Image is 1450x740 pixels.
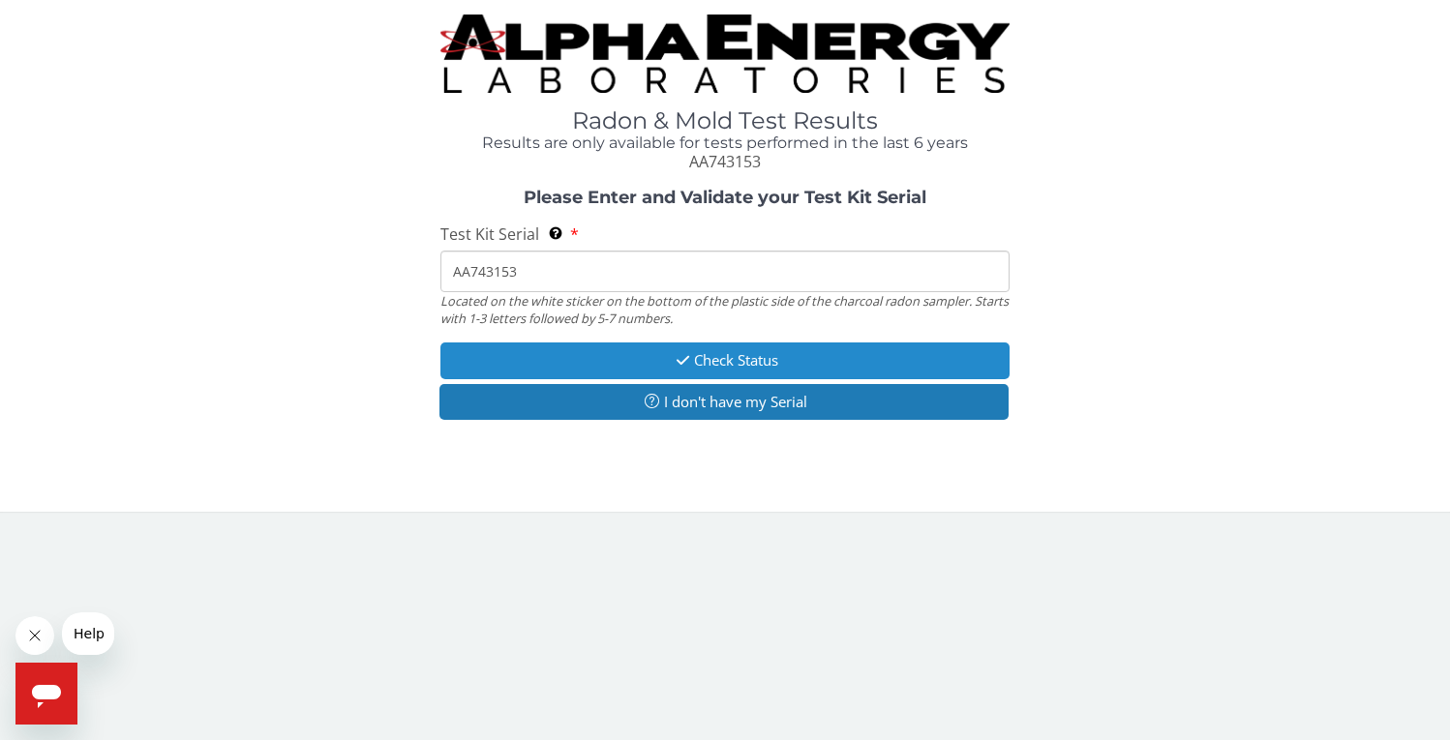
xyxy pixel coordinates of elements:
h1: Radon & Mold Test Results [440,108,1009,133]
iframe: Close message [15,616,54,655]
span: AA743153 [689,151,761,172]
strong: Please Enter and Validate your Test Kit Serial [524,187,926,208]
iframe: Message from company [62,612,114,655]
button: Check Status [440,342,1009,378]
h4: Results are only available for tests performed in the last 6 years [440,134,1009,152]
div: Located on the white sticker on the bottom of the plastic side of the charcoal radon sampler. Sta... [440,292,1009,328]
span: Test Kit Serial [440,223,539,245]
button: I don't have my Serial [439,384,1008,420]
iframe: Button to launch messaging window [15,663,77,725]
img: TightCrop.jpg [440,15,1009,93]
